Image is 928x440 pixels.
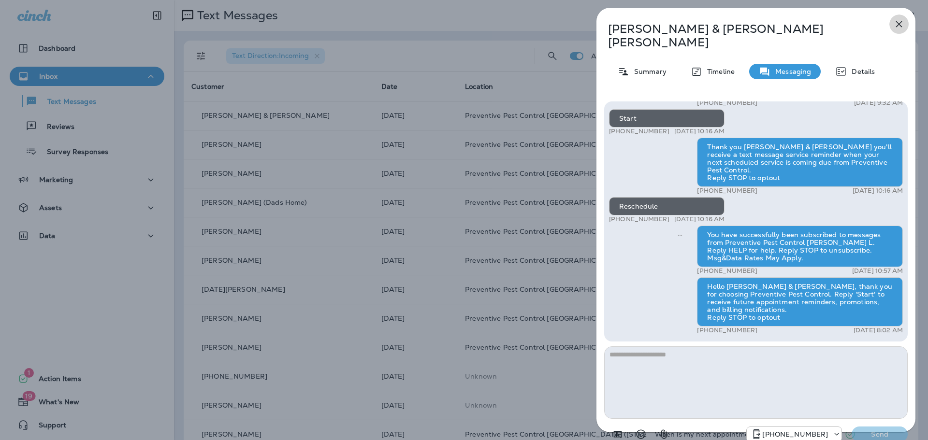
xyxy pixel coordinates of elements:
[629,68,667,75] p: Summary
[697,226,903,267] div: You have successfully been subscribed to messages from Preventive Pest Control [PERSON_NAME] L. R...
[852,267,903,275] p: [DATE] 10:57 AM
[853,187,903,195] p: [DATE] 10:16 AM
[609,197,725,215] div: Reschedule
[854,99,903,107] p: [DATE] 9:32 AM
[697,99,757,107] p: [PHONE_NUMBER]
[697,187,757,195] p: [PHONE_NUMBER]
[697,138,903,187] div: Thank you [PERSON_NAME] & [PERSON_NAME] you'll receive a text message service reminder when your ...
[678,230,682,239] span: Sent
[674,215,725,223] p: [DATE] 10:16 AM
[609,215,669,223] p: [PHONE_NUMBER]
[854,326,903,334] p: [DATE] 8:02 AM
[747,428,841,440] div: +1 (346) 230-3355
[697,326,757,334] p: [PHONE_NUMBER]
[702,68,735,75] p: Timeline
[697,277,903,326] div: Hello [PERSON_NAME] & [PERSON_NAME], thank you for choosing Preventive Pest Control. Reply 'Start...
[770,68,811,75] p: Messaging
[609,128,669,135] p: [PHONE_NUMBER]
[608,22,872,49] p: [PERSON_NAME] & [PERSON_NAME] [PERSON_NAME]
[697,267,757,275] p: [PHONE_NUMBER]
[847,68,875,75] p: Details
[674,128,725,135] p: [DATE] 10:16 AM
[609,109,725,128] div: Start
[762,430,828,438] p: [PHONE_NUMBER]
